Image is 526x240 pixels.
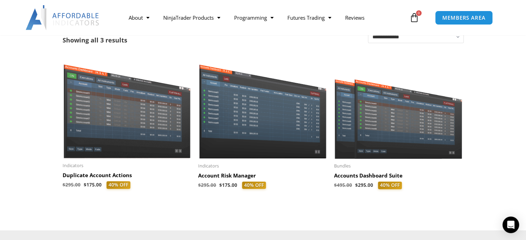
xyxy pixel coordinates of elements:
nav: Menu [122,10,408,26]
bdi: 495.00 [334,182,352,188]
a: Account Risk Manager [198,172,327,182]
h2: Accounts Dashboard Suite [334,172,463,179]
span: $ [219,182,222,188]
a: Programming [227,10,280,26]
select: Shop order [368,31,464,44]
span: $ [63,182,65,188]
bdi: 175.00 [219,182,237,188]
div: Open Intercom Messenger [502,217,519,233]
bdi: 295.00 [63,182,81,188]
a: About [122,10,156,26]
h2: Account Risk Manager [198,172,327,179]
a: Futures Trading [280,10,338,26]
a: 0 [399,8,430,28]
bdi: 295.00 [198,182,216,188]
span: 40% OFF [107,181,130,189]
p: Showing all 3 results [63,37,127,43]
img: Accounts Dashboard Suite [334,56,463,159]
h2: Duplicate Account Actions [63,172,192,179]
span: MEMBERS AREA [442,15,486,20]
bdi: 295.00 [355,182,373,188]
img: Account Risk Manager [198,56,327,159]
span: $ [355,182,358,188]
span: Indicators [198,163,327,169]
a: MEMBERS AREA [435,11,493,25]
a: Accounts Dashboard Suite [334,172,463,182]
span: 0 [416,10,422,16]
span: 40% OFF [378,182,402,189]
span: Indicators [63,163,192,169]
img: Duplicate Account Actions [63,56,192,159]
span: $ [84,182,86,188]
a: Duplicate Account Actions [63,172,192,181]
a: Reviews [338,10,371,26]
bdi: 175.00 [84,182,102,188]
img: LogoAI | Affordable Indicators – NinjaTrader [26,5,100,30]
a: NinjaTrader Products [156,10,227,26]
span: 40% OFF [242,182,266,189]
span: $ [334,182,337,188]
span: Bundles [334,163,463,169]
span: $ [198,182,201,188]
